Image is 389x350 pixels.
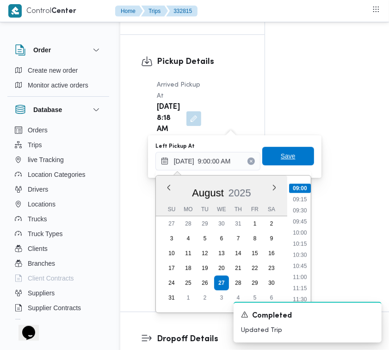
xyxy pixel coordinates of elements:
[166,6,198,17] button: 332815
[181,203,196,216] div: Mo
[28,273,74,284] span: Client Contracts
[281,150,296,162] span: Save
[33,104,62,115] h3: Database
[264,246,279,261] div: day-16
[8,4,22,18] img: X8yXhbKr1z7QwAAAABJRU5ErkJggg==
[28,125,48,136] span: Orders
[11,123,105,137] button: Orders
[289,239,310,249] li: 10:15
[214,231,229,246] div: day-6
[164,275,179,290] div: day-24
[198,275,212,290] div: day-26
[231,203,246,216] div: Th
[11,63,105,78] button: Create new order
[198,216,212,231] div: day-29
[231,231,246,246] div: day-7
[28,199,56,210] span: Locations
[262,147,314,165] button: Save
[28,243,48,254] span: Clients
[181,275,196,290] div: day-25
[247,203,262,216] div: Fr
[247,157,255,165] button: Clear input
[155,143,195,150] label: Left Pickup At
[192,187,224,199] span: August
[11,271,105,286] button: Client Contracts
[28,169,86,180] span: Location Categories
[181,231,196,246] div: day-4
[181,216,196,231] div: day-28
[247,246,262,261] div: day-15
[28,65,78,76] span: Create new order
[11,300,105,315] button: Supplier Contracts
[264,216,279,231] div: day-2
[28,154,64,165] span: live Tracking
[264,261,279,275] div: day-23
[191,187,224,199] div: Button. Open the month selector. August is currently selected.
[214,216,229,231] div: day-30
[181,261,196,275] div: day-18
[28,258,55,269] span: Branches
[198,203,212,216] div: Tu
[164,231,179,246] div: day-3
[214,290,229,305] div: day-3
[11,226,105,241] button: Truck Types
[11,182,105,197] button: Drivers
[141,6,168,17] button: Trips
[289,228,310,237] li: 10:00
[164,246,179,261] div: day-10
[11,241,105,256] button: Clients
[11,315,105,330] button: Devices
[28,139,42,150] span: Trips
[163,216,280,305] div: month-2025-08
[157,56,244,68] h3: Pickup Details
[289,217,310,226] li: 09:45
[241,325,374,335] p: Updated Trip
[198,261,212,275] div: day-19
[15,104,102,115] button: Database
[9,313,39,341] iframe: chat widget
[28,228,62,239] span: Truck Types
[28,317,51,328] span: Devices
[164,216,179,231] div: day-27
[157,82,200,99] span: Arrived Pickup At
[155,152,260,170] input: Press the down key to enter a popover containing a calendar. Press the escape key to close the po...
[181,290,196,305] div: day-1
[214,275,229,290] div: day-27
[11,78,105,93] button: Monitor active orders
[11,197,105,212] button: Locations
[289,195,310,204] li: 09:15
[289,184,311,193] li: 09:00
[231,290,246,305] div: day-4
[11,152,105,167] button: live Tracking
[28,184,48,195] span: Drivers
[247,216,262,231] div: day-1
[157,102,180,135] b: [DATE] 8:18 AM
[11,212,105,226] button: Trucks
[231,275,246,290] div: day-28
[115,6,143,17] button: Home
[271,184,278,191] button: Next month
[264,231,279,246] div: day-9
[214,246,229,261] div: day-13
[33,44,51,56] h3: Order
[214,203,229,216] div: We
[241,310,374,322] div: Notification
[165,184,173,191] button: Previous Month
[7,63,109,96] div: Order
[247,261,262,275] div: day-22
[11,137,105,152] button: Trips
[231,216,246,231] div: day-31
[264,290,279,305] div: day-6
[28,213,47,225] span: Trucks
[231,261,246,275] div: day-21
[247,290,262,305] div: day-5
[231,246,246,261] div: day-14
[264,275,279,290] div: day-30
[11,256,105,271] button: Branches
[28,80,88,91] span: Monitor active orders
[11,167,105,182] button: Location Categories
[198,290,212,305] div: day-2
[164,203,179,216] div: Su
[11,286,105,300] button: Suppliers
